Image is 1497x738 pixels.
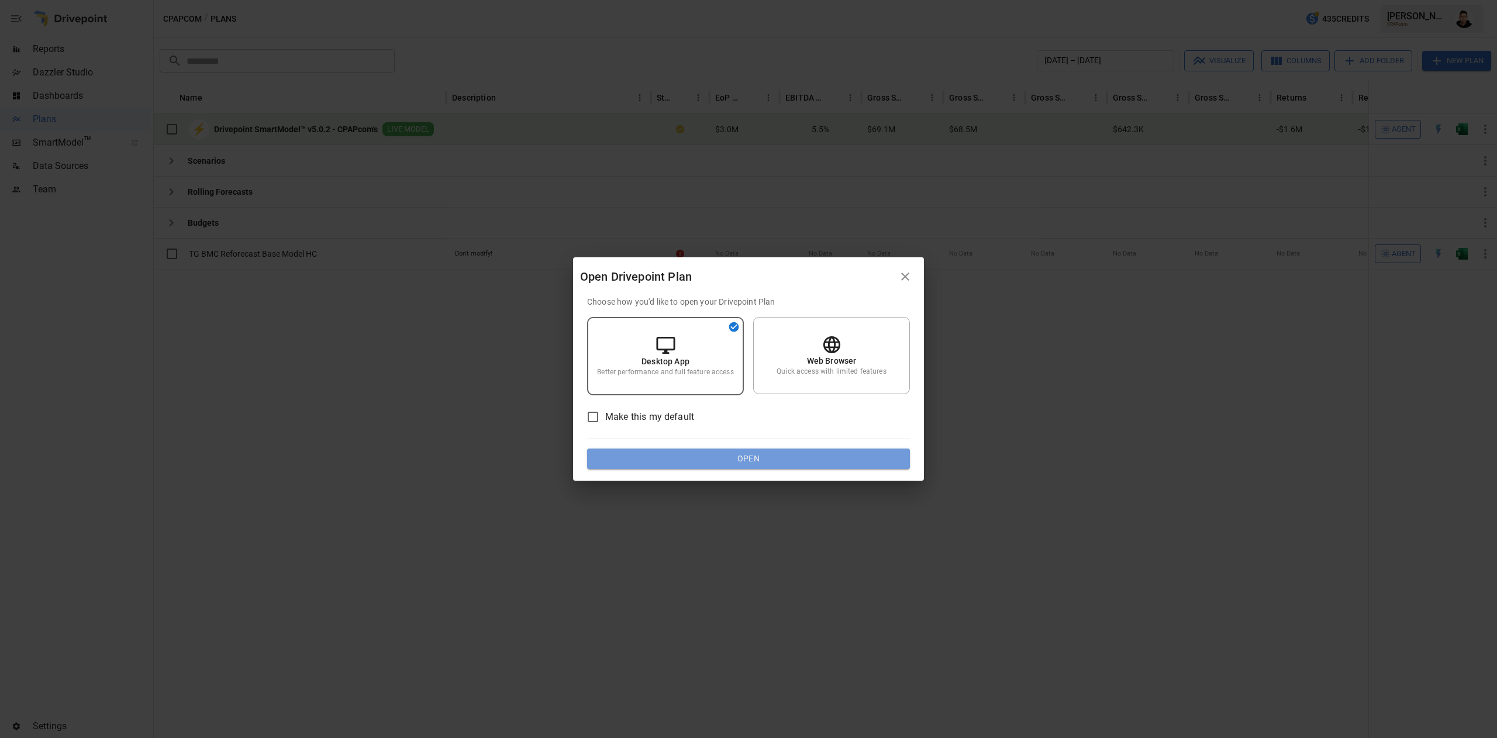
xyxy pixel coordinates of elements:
button: Open [587,449,910,470]
p: Quick access with limited features [777,367,886,377]
p: Web Browser [807,355,857,367]
p: Choose how you'd like to open your Drivepoint Plan [587,296,910,308]
p: Desktop App [641,356,689,367]
span: Make this my default [605,410,694,424]
p: Better performance and full feature access [597,367,733,377]
div: Open Drivepoint Plan [580,267,894,286]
